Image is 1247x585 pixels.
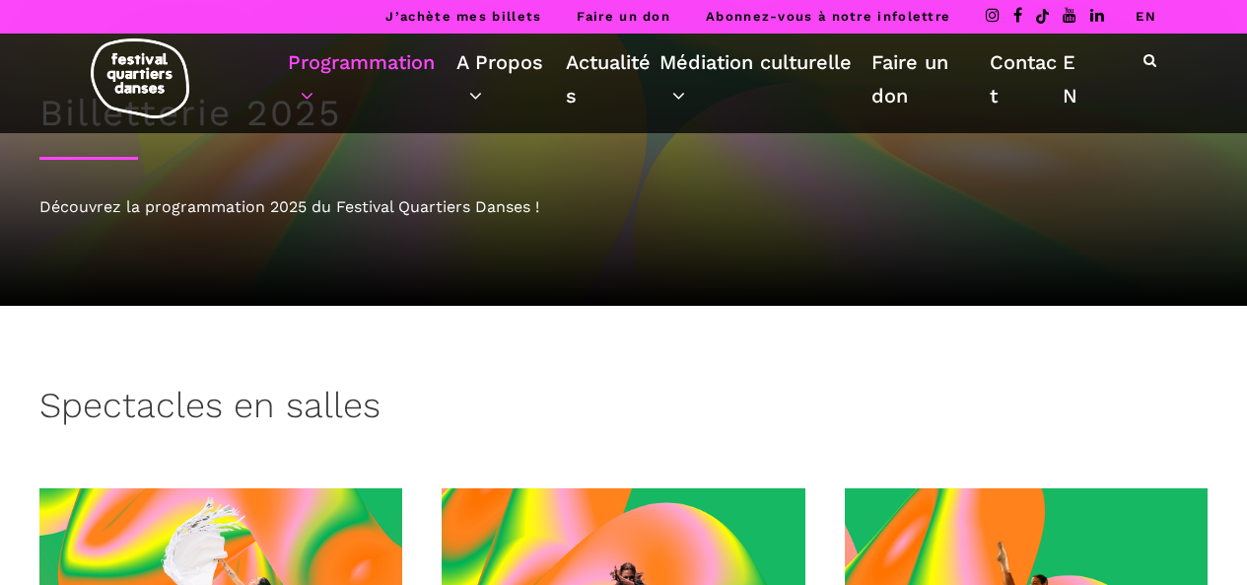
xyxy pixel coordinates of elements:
a: EN [1063,45,1089,112]
a: J’achète mes billets [385,9,541,24]
a: Médiation culturelle [659,45,872,112]
h3: Spectacles en salles [39,385,381,434]
a: Faire un don [577,9,670,24]
a: A Propos [456,45,566,112]
a: Faire un don [871,45,989,112]
div: Découvrez la programmation 2025 du Festival Quartiers Danses ! [39,194,1208,220]
a: Contact [990,45,1063,112]
img: logo-fqd-med [91,38,189,118]
a: Abonnez-vous à notre infolettre [706,9,950,24]
a: Programmation [288,45,456,112]
a: EN [1136,9,1156,24]
a: Actualités [566,45,659,112]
